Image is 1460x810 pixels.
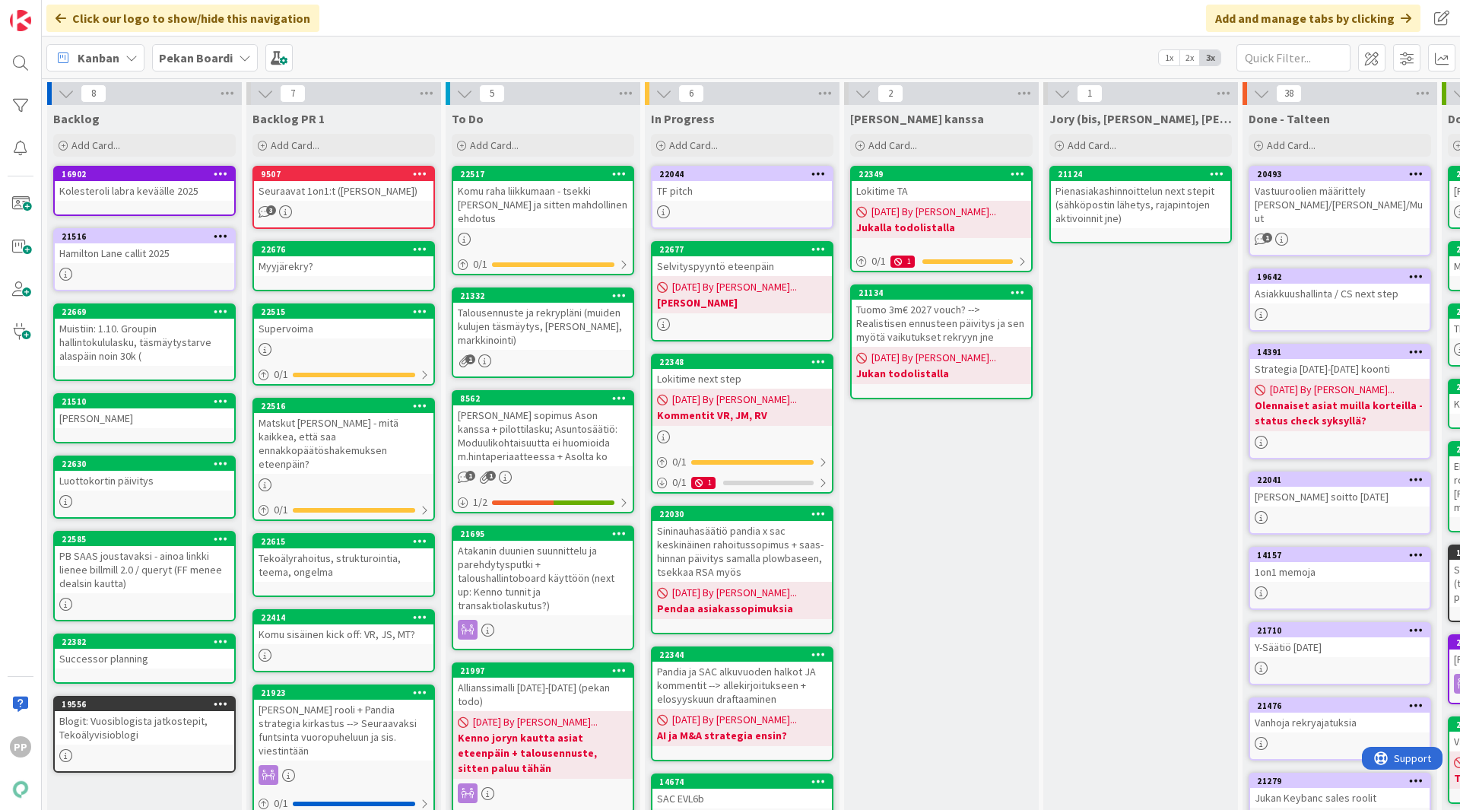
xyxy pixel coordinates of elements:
[62,307,234,317] div: 22669
[1249,166,1431,256] a: 20493Vastuuroolien määrittely [PERSON_NAME]/[PERSON_NAME]/Muut
[479,84,505,103] span: 5
[453,493,633,512] div: 1/2
[859,287,1031,298] div: 21134
[254,365,433,384] div: 0/1
[652,243,832,256] div: 22677
[1250,713,1430,732] div: Vanhoja rekryajatuksia
[254,611,433,644] div: 22414Komu sisäinen kick off: VR, JS, MT?
[1250,788,1430,808] div: Jukan Keybanc sales roolit
[460,529,633,539] div: 21695
[1257,776,1430,786] div: 21279
[53,303,236,381] a: 22669Muistiin: 1.10. Groupin hallintokululasku, täsmäytystarve alaspäin noin 30k (
[1250,487,1430,507] div: [PERSON_NAME] soitto [DATE]
[453,527,633,615] div: 21695Atakanin duunien suunnittelu ja parehdytysputki + taloushallintoboard käyttöön (next up: Ken...
[473,494,487,510] span: 1 / 2
[62,231,234,242] div: 21516
[453,664,633,711] div: 21997Allianssimalli [DATE]-[DATE] (pekan todo)
[850,166,1033,272] a: 22349Lokitime TA[DATE] By [PERSON_NAME]...Jukalla todolistalla0/11
[1236,44,1350,71] input: Quick Filter...
[55,635,234,649] div: 22382
[652,453,832,472] div: 0/1
[1206,5,1420,32] div: Add and manage tabs by clicking
[1249,622,1431,685] a: 21710Y-Säätiö [DATE]
[672,454,687,470] span: 0 / 1
[852,167,1031,181] div: 22349
[652,507,832,521] div: 22030
[252,166,435,229] a: 9507Seuraavat 1on1:t ([PERSON_NAME])
[55,635,234,669] div: 22382Successor planning
[452,390,634,513] a: 8562[PERSON_NAME] sopimus Ason kanssa + pilottilasku; Asuntosäätiö: Moduulikohtaisuutta ei huomio...
[1051,167,1230,228] div: 21124Pienasiakashinnoittelun next stepit (sähköpostin lähetys, rajapintojen aktivoinnit jne)
[651,354,833,494] a: 22348Lokitime next step[DATE] By [PERSON_NAME]...Kommentit VR, JM, RV0/10/11
[1249,472,1431,535] a: 22041[PERSON_NAME] soitto [DATE]
[1249,344,1431,459] a: 14391Strategia [DATE]-[DATE] koonti[DATE] By [PERSON_NAME]...Olennaiset asiat muilla korteilla - ...
[1250,548,1430,582] div: 141571on1 memoja
[254,167,433,201] div: 9507Seuraavat 1on1:t ([PERSON_NAME])
[652,648,832,662] div: 22344
[672,392,797,408] span: [DATE] By [PERSON_NAME]...
[453,392,633,405] div: 8562
[62,534,234,545] div: 22585
[652,775,832,789] div: 14674
[1250,270,1430,284] div: 19642
[453,167,633,181] div: 22517
[1257,700,1430,711] div: 21476
[55,319,234,366] div: Muistiin: 1.10. Groupin hallintokululasku, täsmäytystarve alaspäin noin 30k (
[254,305,433,319] div: 22515
[852,181,1031,201] div: Lokitime TA
[453,664,633,678] div: 21997
[1051,167,1230,181] div: 21124
[254,243,433,276] div: 22676Myyjärekry?
[1200,50,1220,65] span: 3x
[453,181,633,228] div: Komu raha liikkumaan - tsekki [PERSON_NAME] ja sitten mahdollinen ehdotus
[252,609,435,672] a: 22414Komu sisäinen kick off: VR, JS, MT?
[659,357,832,367] div: 22348
[1250,699,1430,732] div: 21476Vanhoja rekryajatuksia
[890,256,915,268] div: 1
[53,228,236,291] a: 21516Hamilton Lane callit 2025
[1267,138,1316,152] span: Add Card...
[261,688,433,698] div: 21923
[254,548,433,582] div: Tekoälyrahoitus, strukturointia, teema, ongelma
[470,138,519,152] span: Add Card...
[652,473,832,492] div: 0/11
[1250,345,1430,359] div: 14391
[652,648,832,709] div: 22344Pandia ja SAC alkuvuoden halkot JA kommentit --> allekirjoitukseen + elosyyskuun draftaaminen
[669,138,718,152] span: Add Card...
[465,471,475,481] span: 1
[1249,268,1431,332] a: 19642Asiakkuushallinta / CS next step
[254,624,433,644] div: Komu sisäinen kick off: VR, JS, MT?
[274,502,288,518] span: 0 / 1
[55,471,234,491] div: Luottokortin päivitys
[453,289,633,350] div: 21332Talousennuste ja rekrypläni (muiden kulujen täsmäytys, [PERSON_NAME], markkinointi)
[453,255,633,274] div: 0/1
[254,413,433,474] div: Matskut [PERSON_NAME] - mitä kaikkea, että saa ennakkopäätöshakemuksen eteenpäin?
[1249,111,1330,126] span: Done - Talteen
[1250,548,1430,562] div: 14157
[53,696,236,773] a: 19556Blogit: Vuosiblogista jatkostepit, Tekoälyvisioblogi
[1249,547,1431,610] a: 141571on1 memoja
[460,393,633,404] div: 8562
[261,612,433,623] div: 22414
[1179,50,1200,65] span: 2x
[452,111,484,126] span: To Do
[1049,166,1232,243] a: 21124Pienasiakashinnoittelun next stepit (sähköpostin lähetys, rajapintojen aktivoinnit jne)
[659,650,832,660] div: 22344
[850,284,1033,399] a: 21134Tuomo 3m€ 2027 vouch? --> Realistisen ennusteen päivitys ja sen myötä vaikutukset rekryyn jn...
[266,205,276,215] span: 3
[55,546,234,593] div: PB SAAS joustavaksi - ainoa linkki lienee billmill 2.0 / queryt (FF menee dealsin kautta)
[486,471,496,481] span: 1
[1257,475,1430,485] div: 22041
[252,241,435,291] a: 22676Myyjärekry?
[55,395,234,408] div: 21510
[868,138,917,152] span: Add Card...
[657,295,827,310] b: [PERSON_NAME]
[254,686,433,700] div: 21923
[871,204,996,220] span: [DATE] By [PERSON_NAME]...
[252,398,435,521] a: 22516Matskut [PERSON_NAME] - mitä kaikkea, että saa ennakkopäätöshakemuksen eteenpäin?0/1
[452,166,634,275] a: 22517Komu raha liikkumaan - tsekki [PERSON_NAME] ja sitten mahdollinen ehdotus0/1
[652,167,832,181] div: 22044
[252,111,325,126] span: Backlog PR 1
[652,507,832,582] div: 22030Sininauhasäätiö pandia x sac keskinäinen rahoitussopimus + saas-hinnan päivitys samalla plow...
[852,167,1031,201] div: 22349Lokitime TA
